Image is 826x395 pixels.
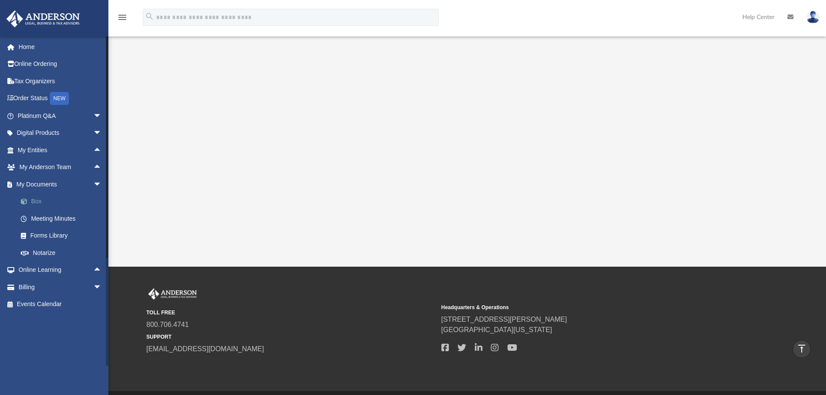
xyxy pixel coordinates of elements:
[6,72,115,90] a: Tax Organizers
[441,326,552,333] a: [GEOGRAPHIC_DATA][US_STATE]
[147,345,264,353] a: [EMAIL_ADDRESS][DOMAIN_NAME]
[93,261,111,279] span: arrow_drop_up
[6,90,115,108] a: Order StatusNEW
[6,55,115,73] a: Online Ordering
[93,107,111,125] span: arrow_drop_down
[806,11,819,23] img: User Pic
[117,12,127,23] i: menu
[441,316,567,323] a: [STREET_ADDRESS][PERSON_NAME]
[6,107,115,124] a: Platinum Q&Aarrow_drop_down
[12,244,115,261] a: Notarize
[93,278,111,296] span: arrow_drop_down
[145,12,154,21] i: search
[797,343,807,354] i: vertical_align_top
[6,261,111,279] a: Online Learningarrow_drop_up
[93,176,111,193] span: arrow_drop_down
[6,296,115,313] a: Events Calendar
[147,333,435,341] small: SUPPORT
[6,159,111,176] a: My Anderson Teamarrow_drop_up
[6,176,115,193] a: My Documentsarrow_drop_down
[6,124,115,142] a: Digital Productsarrow_drop_down
[4,10,82,27] img: Anderson Advisors Platinum Portal
[12,210,115,227] a: Meeting Minutes
[93,124,111,142] span: arrow_drop_down
[117,16,127,23] a: menu
[50,92,69,105] div: NEW
[93,159,111,176] span: arrow_drop_up
[147,288,199,300] img: Anderson Advisors Platinum Portal
[441,304,730,311] small: Headquarters & Operations
[6,141,115,159] a: My Entitiesarrow_drop_up
[6,38,115,55] a: Home
[147,321,189,328] a: 800.706.4741
[793,340,811,358] a: vertical_align_top
[12,227,111,245] a: Forms Library
[6,278,115,296] a: Billingarrow_drop_down
[93,141,111,159] span: arrow_drop_up
[12,193,115,210] a: Box
[147,309,435,317] small: TOLL FREE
